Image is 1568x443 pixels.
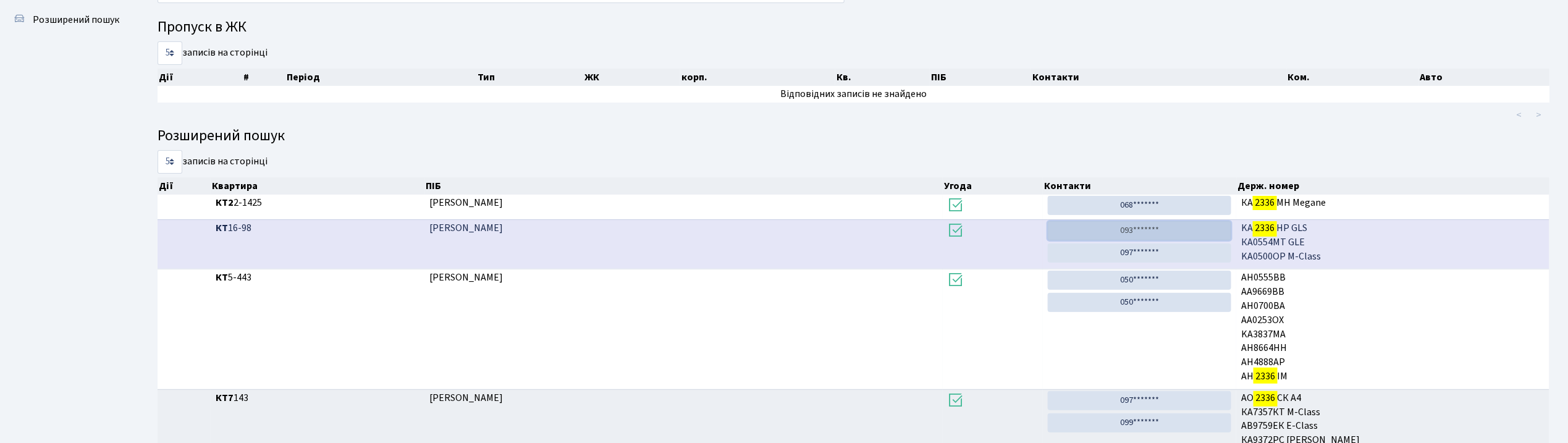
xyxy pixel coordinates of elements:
th: Ком. [1287,69,1419,86]
label: записів на сторінці [158,150,268,174]
th: Дії [158,177,211,195]
th: Контакти [1043,177,1237,195]
mark: 2336 [1253,194,1276,211]
th: Період [285,69,476,86]
a: Розширений пошук [6,7,130,32]
b: КТ [216,221,228,235]
span: 143 [216,391,419,405]
mark: 2336 [1254,368,1277,385]
td: Відповідних записів не знайдено [158,86,1549,103]
th: Контакти [1031,69,1287,86]
mark: 2336 [1253,219,1276,237]
span: 16-98 [216,221,419,235]
mark: 2336 [1254,389,1277,407]
th: ПІБ [425,177,943,195]
span: Розширений пошук [33,13,119,27]
th: Держ. номер [1237,177,1550,195]
th: корп. [680,69,835,86]
span: 5-443 [216,271,419,285]
span: [PERSON_NAME] [429,221,503,235]
th: Авто [1418,69,1549,86]
th: Угода [943,177,1043,195]
h4: Розширений пошук [158,127,1549,145]
th: Тип [476,69,583,86]
span: АН0555ВВ АА9669ВВ АН0700ВА АА0253ОХ KA3837MA АН8664НН АН4888АР АН ІМ [1241,271,1545,384]
b: КТ [216,271,228,284]
th: Дії [158,69,242,86]
b: КТ7 [216,391,234,405]
b: КТ2 [216,196,234,209]
span: [PERSON_NAME] [429,271,503,284]
span: КА МН Megane [1241,196,1545,210]
label: записів на сторінці [158,41,268,65]
select: записів на сторінці [158,150,182,174]
span: KA HP GLS КА0554МТ GLE KA0500OP M-Class [1241,221,1545,264]
th: ПІБ [930,69,1031,86]
span: [PERSON_NAME] [429,391,503,405]
th: Квартира [211,177,424,195]
th: ЖК [583,69,680,86]
h4: Пропуск в ЖК [158,19,1549,36]
th: # [242,69,285,86]
span: [PERSON_NAME] [429,196,503,209]
th: Кв. [835,69,930,86]
select: записів на сторінці [158,41,182,65]
span: 2-1425 [216,196,419,210]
